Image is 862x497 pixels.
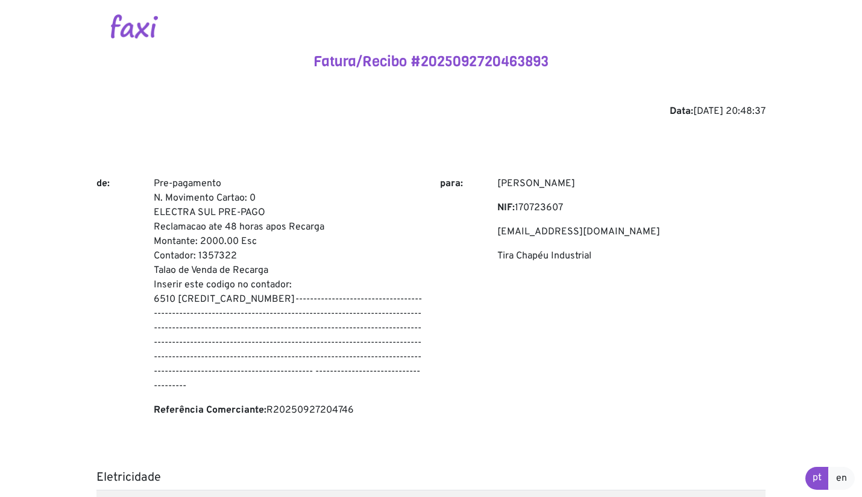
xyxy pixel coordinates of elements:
[154,404,266,416] b: Referência Comerciante:
[497,177,766,191] p: [PERSON_NAME]
[96,53,766,70] h4: Fatura/Recibo #2025092720463893
[497,201,766,215] p: 170723607
[670,105,693,117] b: Data:
[497,202,515,214] b: NIF:
[96,178,110,190] b: de:
[497,249,766,263] p: Tira Chapéu Industrial
[154,177,422,393] p: Pre-pagamento N. Movimento Cartao: 0 ELECTRA SUL PRE-PAGO Reclamacao ate 48 horas apos Recarga Mo...
[154,403,422,417] p: R20250927204746
[440,178,463,190] b: para:
[96,104,766,119] div: [DATE] 20:48:37
[805,467,829,490] a: pt
[497,225,766,239] p: [EMAIL_ADDRESS][DOMAIN_NAME]
[828,467,855,490] a: en
[96,470,766,485] h5: Eletricidade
